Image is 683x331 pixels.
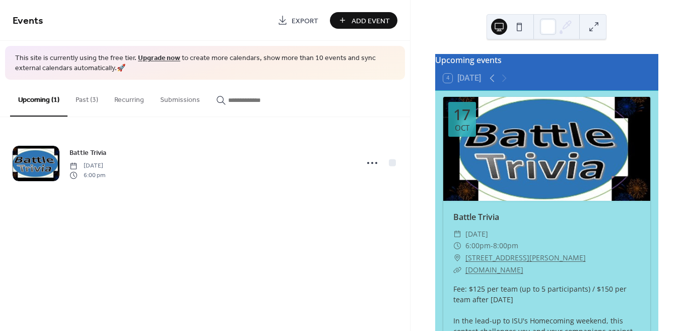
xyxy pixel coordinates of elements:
[465,228,488,240] span: [DATE]
[453,211,499,223] a: Battle Trivia
[493,240,518,252] span: 8:00pm
[13,11,43,31] span: Events
[70,147,106,158] a: Battle Trivia
[453,252,461,264] div: ​
[453,240,461,252] div: ​
[152,80,208,116] button: Submissions
[292,16,318,26] span: Export
[67,80,106,116] button: Past (3)
[453,264,461,276] div: ​
[453,107,470,122] div: 17
[330,12,397,29] button: Add Event
[106,80,152,116] button: Recurring
[453,228,461,240] div: ​
[10,80,67,117] button: Upcoming (1)
[465,265,523,274] a: [DOMAIN_NAME]
[352,16,390,26] span: Add Event
[465,252,586,264] a: [STREET_ADDRESS][PERSON_NAME]
[15,53,395,73] span: This site is currently using the free tier. to create more calendars, show more than 10 events an...
[435,54,658,66] div: Upcoming events
[70,148,106,158] span: Battle Trivia
[491,240,493,252] span: -
[455,124,469,132] div: Oct
[465,240,491,252] span: 6:00pm
[270,12,326,29] a: Export
[138,51,180,65] a: Upgrade now
[70,161,105,171] span: [DATE]
[70,171,105,180] span: 6:00 pm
